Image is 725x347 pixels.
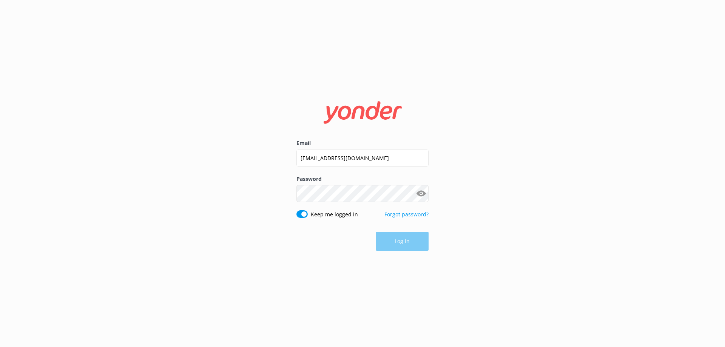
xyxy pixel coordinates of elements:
label: Keep me logged in [311,210,358,219]
button: Show password [413,186,429,201]
label: Email [296,139,429,147]
label: Password [296,175,429,183]
a: Forgot password? [384,211,429,218]
input: user@emailaddress.com [296,150,429,167]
